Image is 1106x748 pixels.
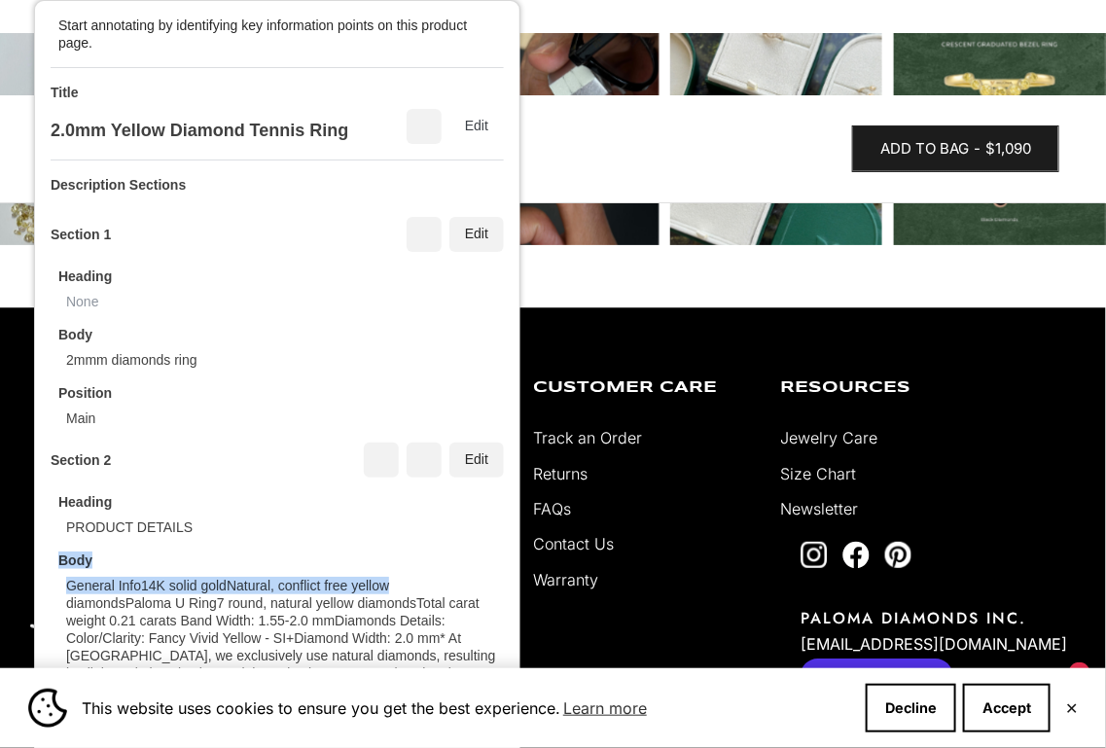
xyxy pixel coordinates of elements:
[842,541,870,568] a: Follow on Facebook
[670,33,882,245] div: Instagram post opens in a popup
[449,109,504,144] div: Edit
[446,33,659,245] div: Instagram post opens in a popup
[28,689,67,728] img: Cookie banner
[58,552,92,569] div: Body
[51,176,186,194] div: Description Sections
[58,17,477,52] div: Start annotating by identifying key information points on this product page.
[66,577,496,682] div: General Info14K solid goldNatural, conflict free yellow diamondsPaloma U Ring7 round, natural yel...
[533,534,614,553] a: Contact Us
[963,684,1051,732] button: Accept
[852,125,1059,172] button: Add to bag-$1,090
[780,428,877,447] a: Jewelry Care
[533,499,571,518] a: FAQs
[58,493,112,511] div: Heading
[58,384,112,402] div: Position
[780,499,858,518] a: Newsletter
[58,326,92,343] div: Body
[985,137,1031,161] span: $1,090
[364,443,399,478] div: Move up
[66,351,197,369] div: 2mmm diamonds ring
[407,217,442,252] div: Delete
[407,443,442,478] div: Delete
[58,267,112,285] div: Heading
[780,464,856,483] a: Size Chart
[533,428,642,447] a: Track an Order
[780,380,998,396] p: Resources
[894,33,1106,245] div: Instagram post opens in a popup
[884,541,911,568] a: Follow on Pinterest
[533,570,598,589] a: Warranty
[66,410,95,427] div: Main
[533,380,751,396] p: Customer Care
[66,518,193,536] div: PRODUCT DETAILS
[82,694,850,723] span: This website uses cookies to ensure you get the best experience.
[1065,702,1078,714] button: Close
[533,464,588,483] a: Returns
[51,84,79,101] div: Title
[449,217,504,252] div: Edit
[51,451,111,469] div: Section 2
[801,629,1067,659] p: [EMAIL_ADDRESS][DOMAIN_NAME]
[801,607,1067,629] p: PALOMA DIAMONDS INC.
[51,120,348,141] div: 2.0mm Yellow Diamond Tennis Ring
[449,443,504,478] div: Edit
[866,684,956,732] button: Decline
[880,137,969,161] span: Add to bag
[560,694,650,723] a: Learn more
[407,109,442,144] div: Delete
[66,293,98,310] div: None
[51,226,111,243] div: Section 1
[801,541,828,568] a: Follow on Instagram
